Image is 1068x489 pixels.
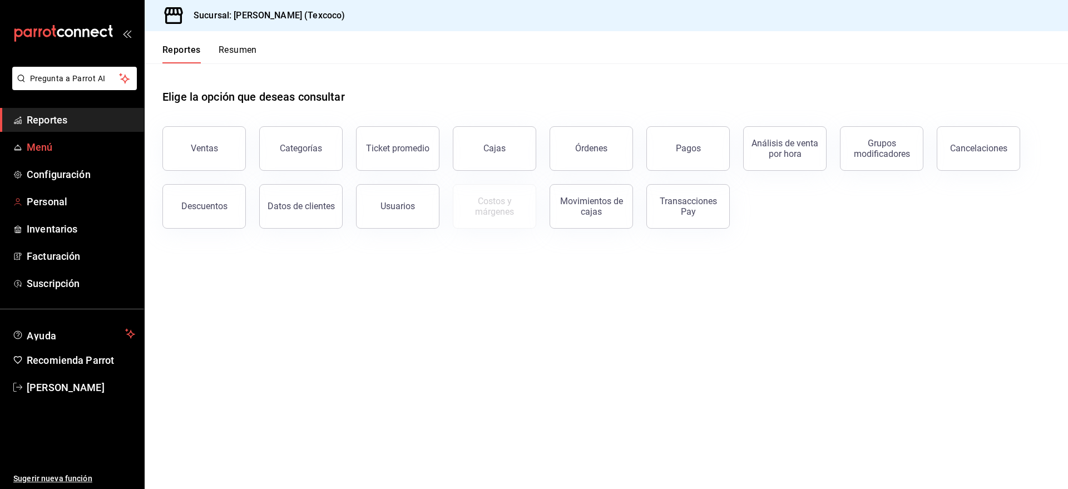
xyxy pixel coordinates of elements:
div: Órdenes [575,143,607,154]
span: Suscripción [27,276,135,291]
div: Grupos modificadores [847,138,916,159]
button: Reportes [162,45,201,63]
div: Cancelaciones [950,143,1007,154]
button: Pregunta a Parrot AI [12,67,137,90]
button: Análisis de venta por hora [743,126,827,171]
div: Datos de clientes [268,201,335,211]
button: Resumen [219,45,257,63]
button: Datos de clientes [259,184,343,229]
div: Costos y márgenes [460,196,529,217]
span: Facturación [27,249,135,264]
button: Ticket promedio [356,126,439,171]
button: Cancelaciones [937,126,1020,171]
span: Recomienda Parrot [27,353,135,368]
button: Contrata inventarios para ver este reporte [453,184,536,229]
span: Personal [27,194,135,209]
button: open_drawer_menu [122,29,131,38]
div: Ticket promedio [366,143,429,154]
div: Categorías [280,143,322,154]
span: Reportes [27,112,135,127]
button: Descuentos [162,184,246,229]
div: Usuarios [380,201,415,211]
button: Órdenes [550,126,633,171]
span: Pregunta a Parrot AI [30,73,120,85]
div: Cajas [483,142,506,155]
span: [PERSON_NAME] [27,380,135,395]
span: Inventarios [27,221,135,236]
div: Transacciones Pay [654,196,723,217]
div: Movimientos de cajas [557,196,626,217]
a: Cajas [453,126,536,171]
button: Pagos [646,126,730,171]
button: Grupos modificadores [840,126,923,171]
span: Sugerir nueva función [13,473,135,485]
span: Configuración [27,167,135,182]
span: Ayuda [27,327,121,340]
button: Usuarios [356,184,439,229]
button: Transacciones Pay [646,184,730,229]
h1: Elige la opción que deseas consultar [162,88,345,105]
button: Movimientos de cajas [550,184,633,229]
div: Ventas [191,143,218,154]
div: Pagos [676,143,701,154]
div: navigation tabs [162,45,257,63]
h3: Sucursal: [PERSON_NAME] (Texcoco) [185,9,345,22]
div: Descuentos [181,201,228,211]
span: Menú [27,140,135,155]
div: Análisis de venta por hora [750,138,819,159]
a: Pregunta a Parrot AI [8,81,137,92]
button: Categorías [259,126,343,171]
button: Ventas [162,126,246,171]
